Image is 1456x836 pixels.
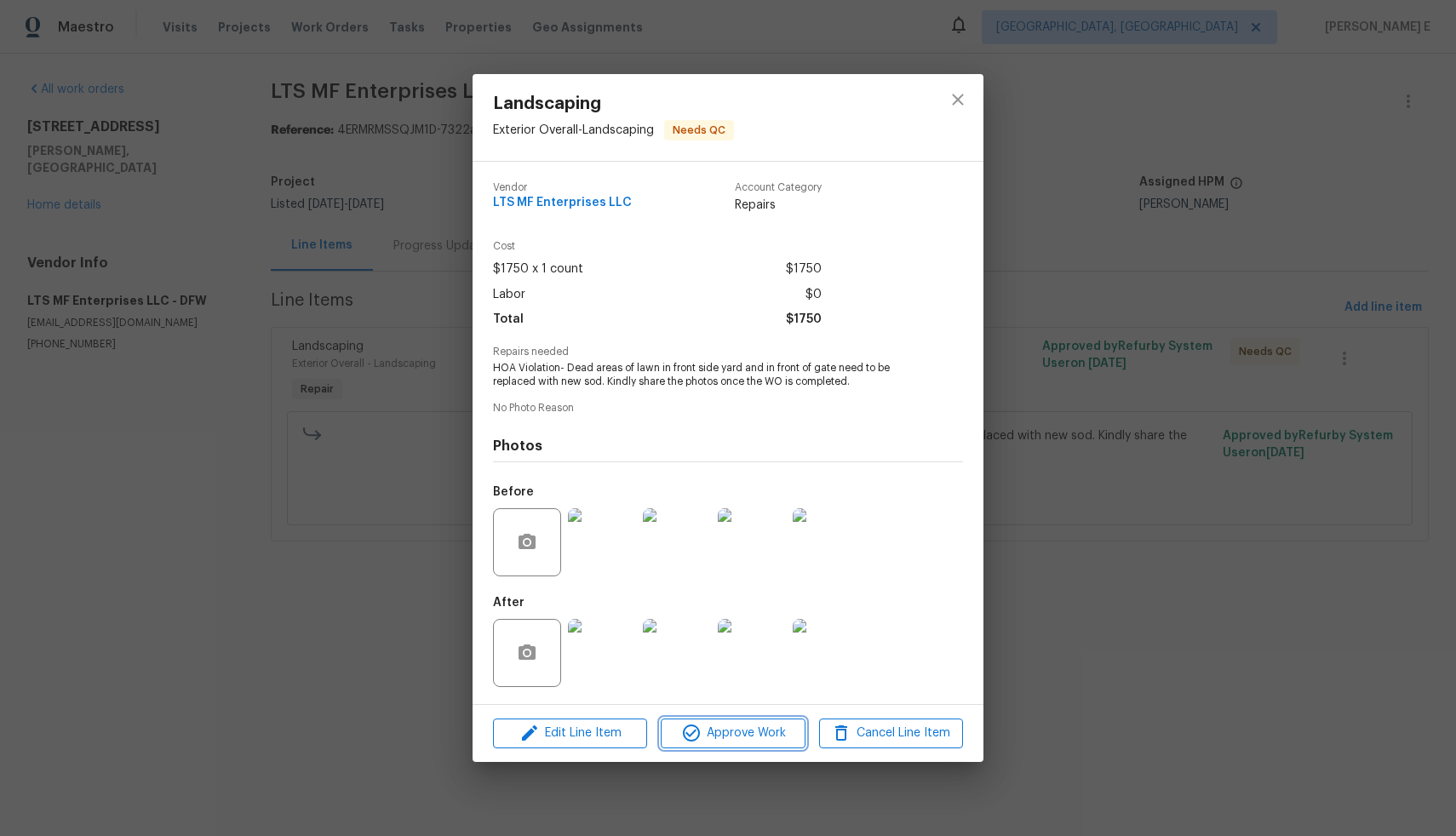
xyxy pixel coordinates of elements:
[937,79,978,120] button: close
[666,723,800,744] span: Approve Work
[493,346,963,358] span: Repairs needed
[493,403,963,414] span: No Photo Reason
[666,122,732,139] span: Needs QC
[735,197,822,214] span: Repairs
[493,438,963,455] h4: Photos
[493,241,822,252] span: Cost
[819,719,963,748] button: Cancel Line Item
[805,283,822,307] span: $0
[493,257,583,282] span: $1750 x 1 count
[786,307,822,332] span: $1750
[493,307,524,332] span: Total
[786,257,822,282] span: $1750
[493,283,525,307] span: Labor
[493,486,534,498] h5: Before
[493,197,632,209] span: LTS MF Enterprises LLC
[493,94,734,113] span: Landscaping
[735,182,822,193] span: Account Category
[661,719,805,748] button: Approve Work
[493,182,632,193] span: Vendor
[493,361,916,390] span: HOA Violation- Dead areas of lawn in front side yard and in front of gate need to be replaced wit...
[493,719,647,748] button: Edit Line Item
[498,723,642,744] span: Edit Line Item
[824,723,958,744] span: Cancel Line Item
[493,597,525,609] h5: After
[493,124,654,136] span: Exterior Overall - Landscaping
